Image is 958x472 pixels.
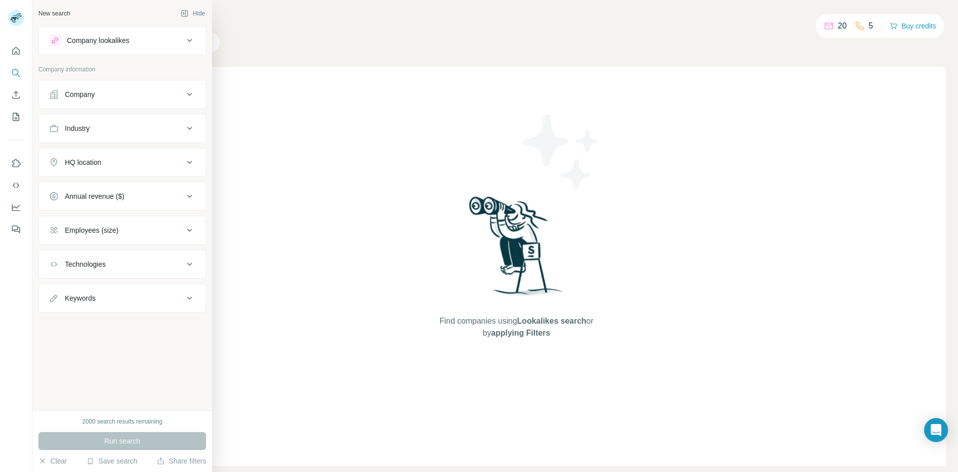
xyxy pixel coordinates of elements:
[65,157,101,167] div: HQ location
[517,317,586,325] span: Lookalikes search
[465,194,568,305] img: Surfe Illustration - Woman searching with binoculars
[39,286,206,310] button: Keywords
[65,259,106,269] div: Technologies
[65,225,118,235] div: Employees (size)
[8,220,24,238] button: Feedback
[38,65,206,74] p: Company information
[8,64,24,82] button: Search
[38,9,70,18] div: New search
[924,418,948,442] div: Open Intercom Messenger
[838,20,847,32] p: 20
[65,191,124,201] div: Annual revenue ($)
[65,123,90,133] div: Industry
[8,86,24,104] button: Enrich CSV
[82,417,163,426] div: 2000 search results remaining
[39,150,206,174] button: HQ location
[65,89,95,99] div: Company
[8,176,24,194] button: Use Surfe API
[174,6,212,21] button: Hide
[869,20,873,32] p: 5
[86,456,137,466] button: Save search
[87,12,946,26] h4: Search
[38,456,67,466] button: Clear
[8,154,24,172] button: Use Surfe on LinkedIn
[437,315,596,339] span: Find companies using or by
[491,329,550,337] span: applying Filters
[39,184,206,208] button: Annual revenue ($)
[39,82,206,106] button: Company
[65,293,95,303] div: Keywords
[39,252,206,276] button: Technologies
[8,108,24,126] button: My lists
[157,456,206,466] button: Share filters
[8,198,24,216] button: Dashboard
[39,116,206,140] button: Industry
[39,218,206,242] button: Employees (size)
[39,28,206,52] button: Company lookalikes
[890,19,936,33] button: Buy credits
[516,107,606,197] img: Surfe Illustration - Stars
[67,35,129,45] div: Company lookalikes
[8,42,24,60] button: Quick start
